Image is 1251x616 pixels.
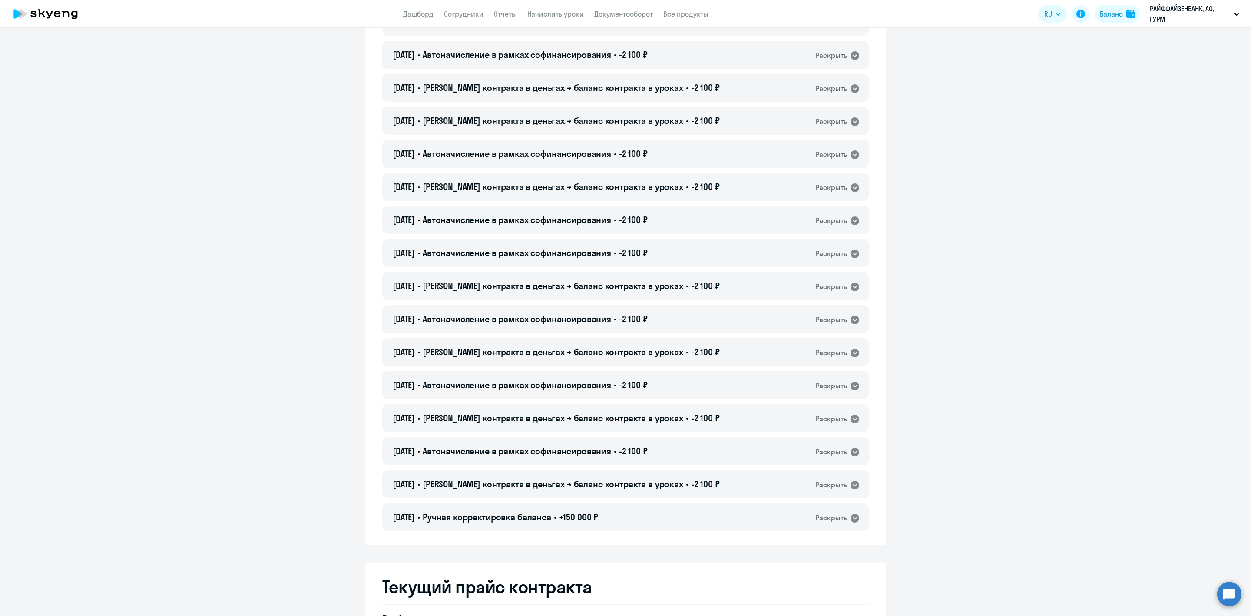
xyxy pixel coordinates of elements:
span: -2 100 ₽ [691,82,720,93]
span: Ручная корректировка баланса [423,512,551,523]
span: -2 100 ₽ [691,181,720,192]
span: • [686,181,688,192]
span: • [614,148,616,159]
span: • [417,214,420,225]
span: • [417,346,420,357]
span: +150 000 ₽ [559,512,599,523]
span: -2 100 ₽ [619,214,648,225]
span: • [417,115,420,126]
div: Раскрыть [816,314,847,325]
a: Начислить уроки [527,10,584,18]
span: [PERSON_NAME] контракта в деньгах → баланс контракта в уроках [423,115,683,126]
span: • [614,214,616,225]
span: [PERSON_NAME] контракта в деньгах → баланс контракта в уроках [423,181,683,192]
span: [PERSON_NAME] контракта в деньгах → баланс контракта в уроках [423,413,683,423]
span: Автоначисление в рамках софинансирования [423,380,611,390]
span: • [417,148,420,159]
p: РАЙФФАЙЗЕНБАНК, АО, ГУРМ [1150,3,1231,24]
span: • [614,313,616,324]
span: [DATE] [393,280,415,291]
span: • [417,446,420,456]
span: [DATE] [393,479,415,489]
span: -2 100 ₽ [619,313,648,324]
div: Раскрыть [816,479,847,490]
span: • [686,115,688,126]
div: Раскрыть [816,50,847,61]
div: Раскрыть [816,215,847,226]
span: -2 100 ₽ [619,380,648,390]
span: • [417,82,420,93]
a: Все продукты [663,10,708,18]
button: Балансbalance [1095,5,1140,23]
span: [DATE] [393,148,415,159]
a: Отчеты [494,10,517,18]
span: [DATE] [393,49,415,60]
a: Сотрудники [444,10,483,18]
img: balance [1126,10,1135,18]
div: Раскрыть [816,513,847,523]
div: Раскрыть [816,446,847,457]
div: Раскрыть [816,380,847,391]
div: Раскрыть [816,116,847,127]
div: Баланс [1100,9,1123,19]
span: Автоначисление в рамках софинансирования [423,247,611,258]
span: [DATE] [393,512,415,523]
div: Раскрыть [816,149,847,160]
span: [DATE] [393,446,415,456]
a: Дашборд [403,10,434,18]
span: • [417,512,420,523]
span: • [417,247,420,258]
span: • [417,313,420,324]
span: • [686,346,688,357]
span: [DATE] [393,214,415,225]
div: Раскрыть [816,182,847,193]
div: Раскрыть [816,413,847,424]
button: РАЙФФАЙЗЕНБАНК, АО, ГУРМ [1145,3,1244,24]
span: Автоначисление в рамках софинансирования [423,148,611,159]
span: [PERSON_NAME] контракта в деньгах → баланс контракта в уроках [423,479,683,489]
span: [DATE] [393,82,415,93]
span: • [614,446,616,456]
span: [DATE] [393,413,415,423]
span: -2 100 ₽ [691,413,720,423]
span: • [417,49,420,60]
span: • [686,280,688,291]
span: -2 100 ₽ [619,247,648,258]
div: Раскрыть [816,248,847,259]
span: • [686,82,688,93]
span: [DATE] [393,181,415,192]
span: [PERSON_NAME] контракта в деньгах → баланс контракта в уроках [423,82,683,93]
span: • [686,413,688,423]
span: Автоначисление в рамках софинансирования [423,49,611,60]
span: • [417,280,420,291]
span: RU [1044,9,1052,19]
span: • [417,413,420,423]
span: • [417,380,420,390]
span: Автоначисление в рамках софинансирования [423,214,611,225]
span: [DATE] [393,313,415,324]
span: -2 100 ₽ [691,115,720,126]
span: • [614,380,616,390]
span: [PERSON_NAME] контракта в деньгах → баланс контракта в уроках [423,280,683,291]
span: -2 100 ₽ [619,148,648,159]
span: -2 100 ₽ [619,446,648,456]
span: Автоначисление в рамках софинансирования [423,446,611,456]
span: • [686,479,688,489]
span: -2 100 ₽ [691,346,720,357]
h2: Текущий прайс контракта [382,576,869,597]
span: • [614,49,616,60]
a: Документооборот [594,10,653,18]
span: • [417,479,420,489]
span: [DATE] [393,380,415,390]
span: [DATE] [393,346,415,357]
span: -2 100 ₽ [691,479,720,489]
span: [DATE] [393,115,415,126]
span: -2 100 ₽ [691,280,720,291]
div: Раскрыть [816,347,847,358]
div: Раскрыть [816,281,847,292]
span: • [614,247,616,258]
span: • [554,512,556,523]
div: Раскрыть [816,83,847,94]
button: RU [1038,5,1067,23]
